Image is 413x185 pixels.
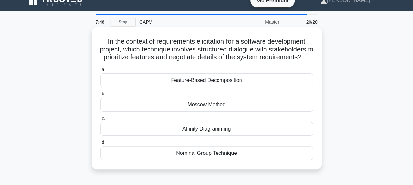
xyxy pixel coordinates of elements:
div: Nominal Group Technique [100,146,313,160]
div: Master [226,15,283,29]
a: Stop [111,18,135,26]
div: 7:48 [92,15,111,29]
div: CAPM [135,15,226,29]
span: d. [102,139,106,145]
span: a. [102,67,106,72]
div: 20/20 [283,15,322,29]
span: b. [102,91,106,96]
span: c. [102,115,105,121]
div: Affinity Diagramming [100,122,313,136]
h5: In the context of requirements elicitation for a software development project, which technique in... [100,37,314,62]
div: Feature-Based Decomposition [100,73,313,87]
div: Moscow Method [100,98,313,112]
